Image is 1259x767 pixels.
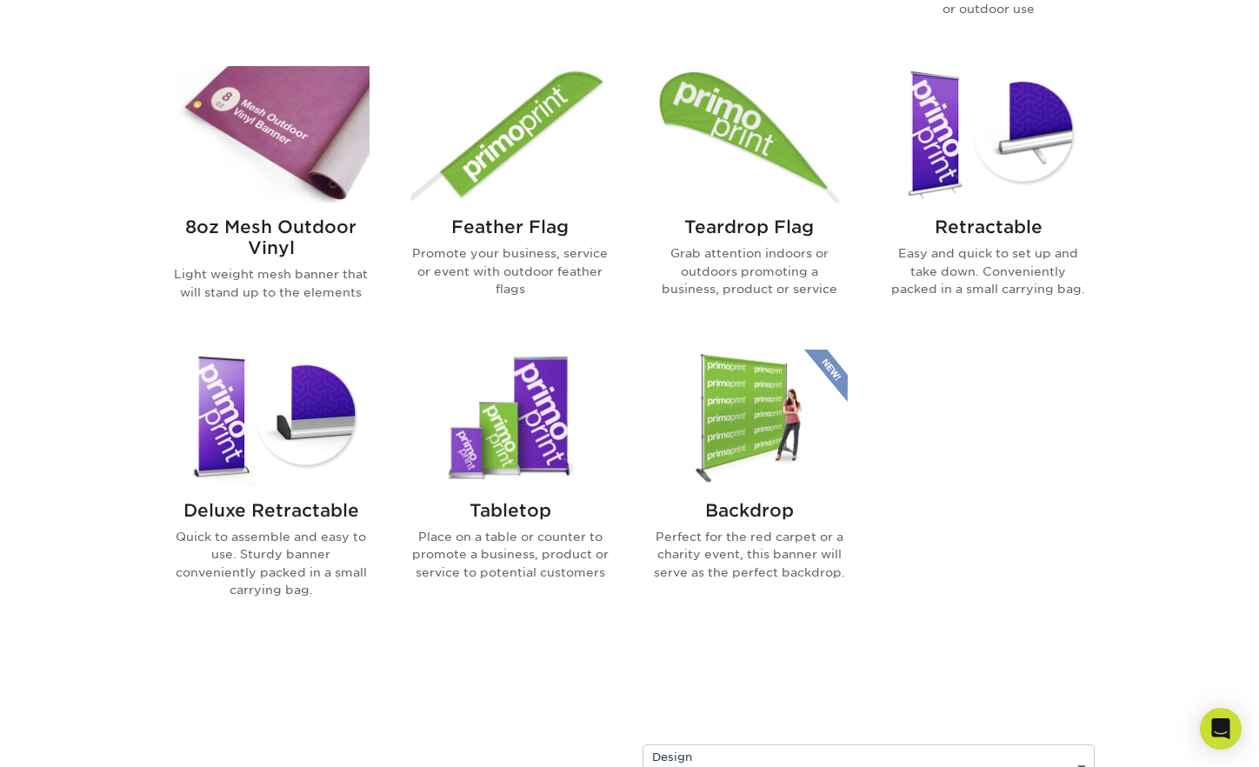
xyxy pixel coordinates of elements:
[650,217,848,237] h2: Teardrop Flag
[804,350,848,402] img: New Product
[172,350,370,486] img: Deluxe Retractable Banner Stands
[650,500,848,521] h2: Backdrop
[411,500,609,521] h2: Tabletop
[172,528,370,599] p: Quick to assemble and easy to use. Sturdy banner conveniently packed in a small carrying bag.
[411,350,609,486] img: Tabletop Banner Stands
[172,265,370,301] p: Light weight mesh banner that will stand up to the elements
[650,244,848,297] p: Grab attention indoors or outdoors promoting a business, product or service
[172,66,370,329] a: 8oz Mesh Outdoor Vinyl Banners 8oz Mesh Outdoor Vinyl Light weight mesh banner that will stand up...
[889,217,1087,237] h2: Retractable
[650,66,848,329] a: Teardrop Flag Flags Teardrop Flag Grab attention indoors or outdoors promoting a business, produc...
[650,350,848,626] a: Backdrop Banner Stands Backdrop Perfect for the red carpet or a charity event, this banner will s...
[650,528,848,581] p: Perfect for the red carpet or a charity event, this banner will serve as the perfect backdrop.
[889,244,1087,297] p: Easy and quick to set up and take down. Conveniently packed in a small carrying bag.
[889,66,1087,329] a: Retractable Banner Stands Retractable Easy and quick to set up and take down. Conveniently packed...
[650,350,848,486] img: Backdrop Banner Stands
[411,66,609,329] a: Feather Flag Flags Feather Flag Promote your business, service or event with outdoor feather flags
[172,217,370,258] h2: 8oz Mesh Outdoor Vinyl
[889,66,1087,203] img: Retractable Banner Stands
[411,244,609,297] p: Promote your business, service or event with outdoor feather flags
[172,350,370,626] a: Deluxe Retractable Banner Stands Deluxe Retractable Quick to assemble and easy to use. Sturdy ban...
[1200,708,1242,750] div: Open Intercom Messenger
[411,217,609,237] h2: Feather Flag
[411,350,609,626] a: Tabletop Banner Stands Tabletop Place on a table or counter to promote a business, product or ser...
[411,528,609,581] p: Place on a table or counter to promote a business, product or service to potential customers
[172,500,370,521] h2: Deluxe Retractable
[172,66,370,203] img: 8oz Mesh Outdoor Vinyl Banners
[411,66,609,203] img: Feather Flag Flags
[650,66,848,203] img: Teardrop Flag Flags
